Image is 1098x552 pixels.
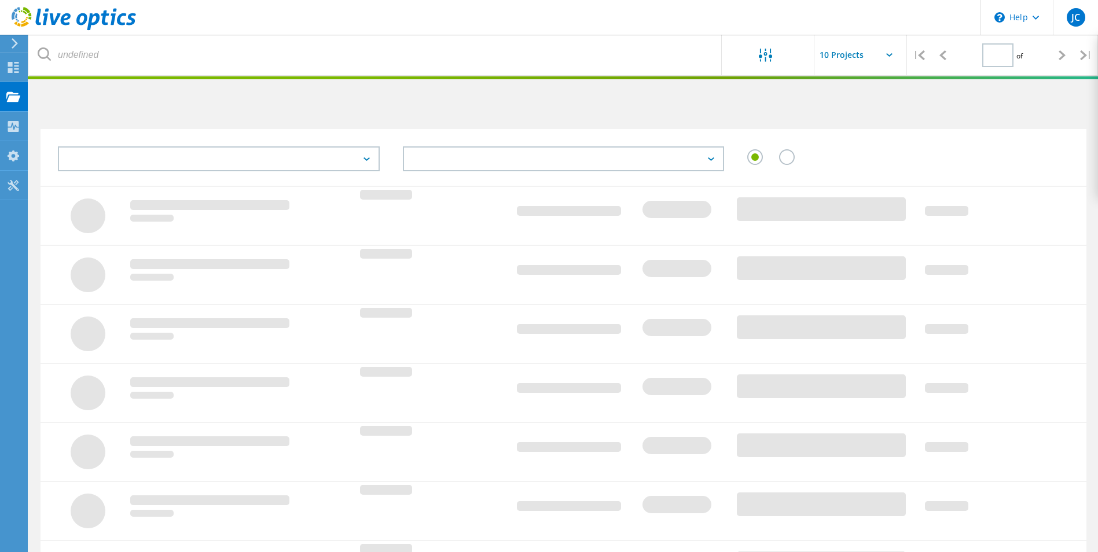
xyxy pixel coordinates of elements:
span: of [1016,51,1023,61]
input: undefined [29,35,722,75]
span: JC [1071,13,1080,22]
a: Live Optics Dashboard [12,24,136,32]
div: | [907,35,931,76]
svg: \n [994,12,1005,23]
div: | [1074,35,1098,76]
